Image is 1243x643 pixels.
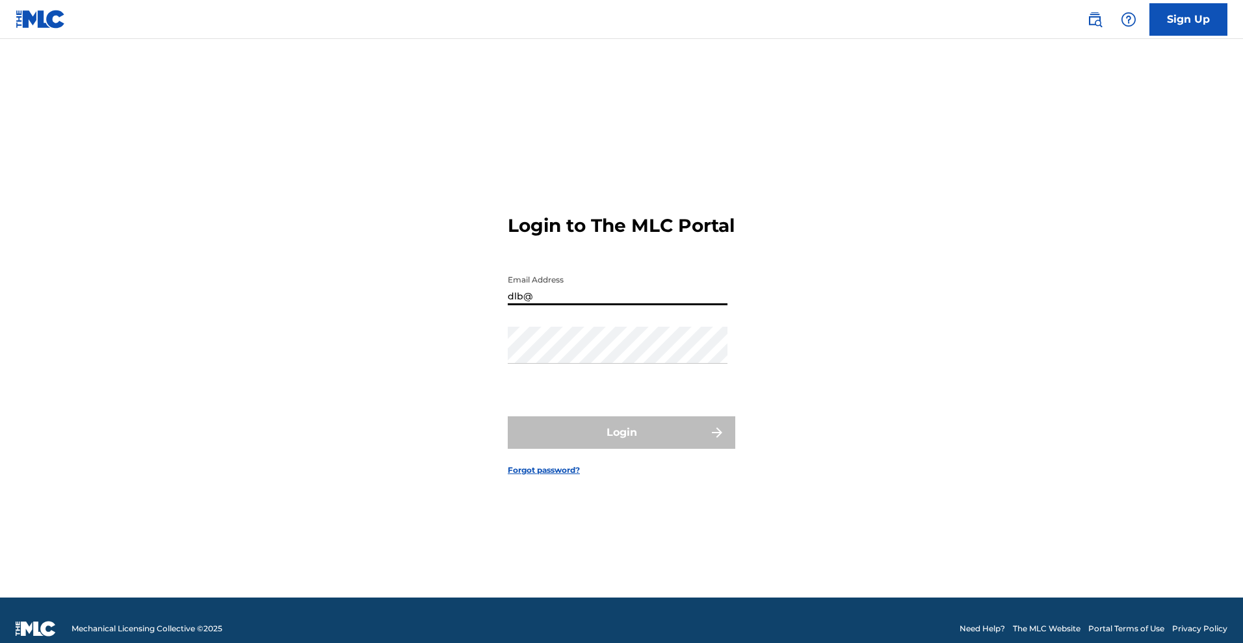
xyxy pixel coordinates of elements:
a: Need Help? [960,623,1005,635]
img: logo [16,621,56,637]
a: The MLC Website [1013,623,1080,635]
img: MLC Logo [16,10,66,29]
iframe: Chat Widget [1178,581,1243,643]
img: search [1087,12,1103,27]
span: Mechanical Licensing Collective © 2025 [72,623,222,635]
a: Privacy Policy [1172,623,1227,635]
a: Forgot password? [508,464,580,476]
a: Sign Up [1149,3,1227,36]
a: Public Search [1082,6,1108,32]
img: help [1121,12,1136,27]
a: Portal Terms of Use [1088,623,1164,635]
div: Help [1116,6,1142,32]
h3: Login to The MLC Portal [508,214,735,237]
